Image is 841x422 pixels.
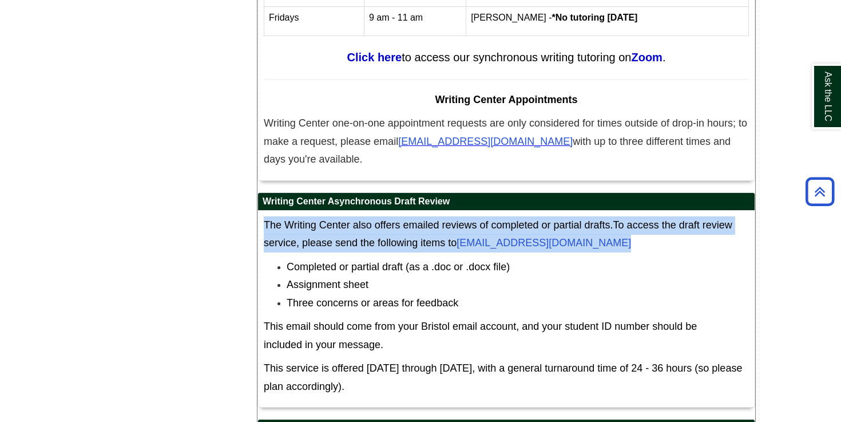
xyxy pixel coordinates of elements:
span: [PERSON_NAME] - [471,13,637,22]
span: This service is offered [DATE] through [DATE], with a general turnaround time of 24 - 36 hours (s... [264,362,742,392]
span: To access the draft review service, please send the following items to [264,219,732,249]
span: Writing Center Appointments [435,94,578,105]
span: 9 am - 11 am [369,13,423,22]
span: Fridays [269,13,299,22]
span: Writing Center one-on-one appointment requests are only considered for times outside of drop-in h... [264,117,747,147]
span: Completed or partial draft (as a .doc or .docx file) [287,261,510,273]
span: This email should come from your Bristol email account, and your student ID number should be incl... [264,321,697,350]
span: The Writing Center also offers emailed reviews of completed or partial drafts. [264,219,613,231]
span: [EMAIL_ADDRESS][DOMAIN_NAME] [398,136,573,147]
a: [EMAIL_ADDRESS][DOMAIN_NAME] [457,237,631,249]
span: Three concerns or areas for feedback [287,297,458,309]
a: Click here [347,51,402,64]
span: . [663,51,666,64]
span: to access our synchronous writing tutoring on [402,51,631,64]
h2: Writing Center Asynchronous Draft Review [258,193,755,211]
a: [EMAIL_ADDRESS][DOMAIN_NAME] [398,137,573,147]
strong: *No tutoring [DATE] [552,13,638,22]
span: Assignment sheet [287,279,368,290]
a: Zoom [631,51,662,64]
a: Back to Top [802,184,838,199]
